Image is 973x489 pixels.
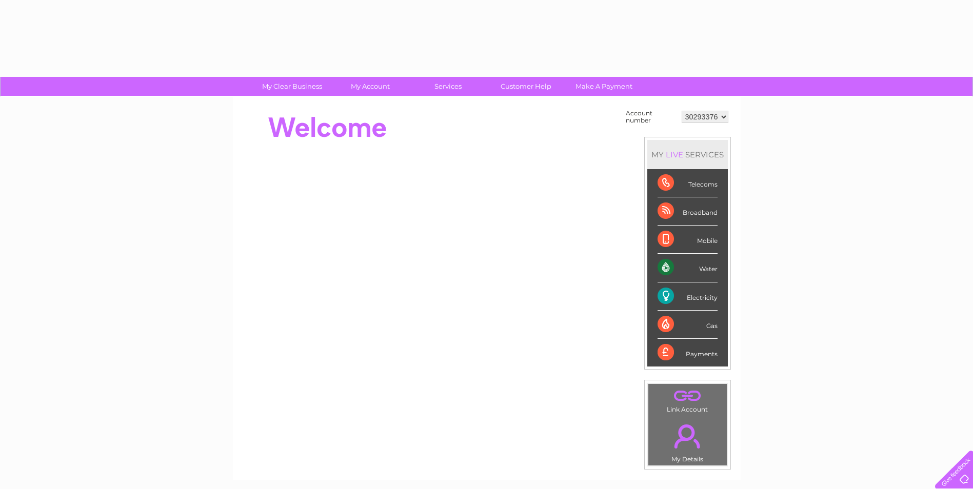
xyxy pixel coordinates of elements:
div: Electricity [658,282,718,311]
td: Account number [623,107,679,127]
a: . [651,386,724,404]
div: Mobile [658,226,718,254]
div: Payments [658,339,718,366]
div: LIVE [664,150,685,159]
a: Services [406,77,490,96]
a: My Account [328,77,412,96]
a: Customer Help [484,77,568,96]
div: Telecoms [658,169,718,197]
div: MY SERVICES [647,140,728,169]
a: . [651,418,724,454]
div: Broadband [658,197,718,226]
a: Make A Payment [562,77,646,96]
a: My Clear Business [250,77,334,96]
td: My Details [648,416,727,466]
div: Water [658,254,718,282]
div: Gas [658,311,718,339]
td: Link Account [648,383,727,416]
